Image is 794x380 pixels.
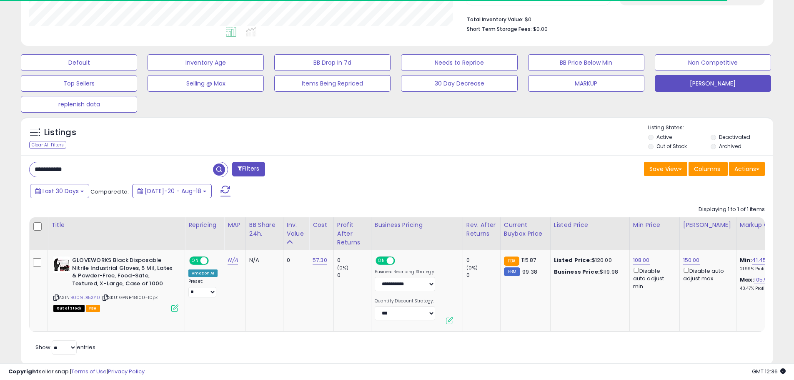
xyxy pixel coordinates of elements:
[719,143,741,150] label: Archived
[648,124,773,132] p: Listing States:
[644,162,687,176] button: Save View
[21,75,137,92] button: Top Sellers
[132,184,212,198] button: [DATE]-20 - Aug-18
[655,54,771,71] button: Non Competitive
[466,221,497,238] div: Rev. After Returns
[72,257,173,289] b: GLOVEWORKS Black Disposable Nitrile Industrial Gloves, 5 Mil, Latex & Powder-Free, Food-Safe, Tex...
[108,367,145,375] a: Privacy Policy
[504,221,547,238] div: Current Buybox Price
[554,221,626,229] div: Listed Price
[232,162,265,176] button: Filters
[101,294,158,301] span: | SKU: GPNB48100-10pk
[249,257,277,264] div: N/A
[401,54,517,71] button: Needs to Reprice
[554,257,623,264] div: $120.00
[8,368,145,376] div: seller snap | |
[554,268,623,276] div: $119.98
[554,256,592,264] b: Listed Price:
[656,143,687,150] label: Out of Stock
[655,75,771,92] button: [PERSON_NAME]
[274,75,391,92] button: Items Being Repriced
[8,367,39,375] strong: Copyright
[521,256,536,264] span: 115.87
[287,257,303,264] div: 0
[35,343,95,351] span: Show: entries
[313,221,330,229] div: Cost
[188,269,218,277] div: Amazon AI
[228,221,242,229] div: MAP
[228,256,238,264] a: N/A
[313,256,327,264] a: 57.30
[752,256,766,264] a: 41.45
[466,272,500,279] div: 0
[633,221,676,229] div: Min Price
[522,268,537,276] span: 99.38
[188,279,218,297] div: Preset:
[287,221,306,238] div: Inv. value
[375,269,435,275] label: Business Repricing Strategy:
[70,294,100,301] a: B009D15XY0
[71,367,107,375] a: Terms of Use
[740,256,752,264] b: Min:
[375,221,459,229] div: Business Pricing
[683,221,733,229] div: [PERSON_NAME]
[337,257,371,264] div: 0
[30,184,89,198] button: Last 30 Days
[148,75,264,92] button: Selling @ Max
[533,25,548,33] span: $0.00
[656,133,672,141] label: Active
[689,162,728,176] button: Columns
[729,162,765,176] button: Actions
[633,256,650,264] a: 108.00
[375,298,435,304] label: Quantity Discount Strategy:
[53,305,85,312] span: All listings that are currently out of stock and unavailable for purchase on Amazon
[633,266,673,290] div: Disable auto adjust min
[337,221,368,247] div: Profit After Returns
[754,276,771,284] a: 105.95
[467,25,532,33] b: Short Term Storage Fees:
[467,16,523,23] b: Total Inventory Value:
[44,127,76,138] h5: Listings
[274,54,391,71] button: BB Drop in 7d
[337,272,371,279] div: 0
[148,54,264,71] button: Inventory Age
[190,257,200,264] span: ON
[337,264,349,271] small: (0%)
[249,221,280,238] div: BB Share 24h.
[752,367,786,375] span: 2025-09-18 12:36 GMT
[683,256,700,264] a: 150.00
[699,206,765,214] div: Displaying 1 to 1 of 1 items
[43,187,79,195] span: Last 30 Days
[86,305,100,312] span: FBA
[394,257,407,264] span: OFF
[145,187,201,195] span: [DATE]-20 - Aug-18
[21,96,137,113] button: replenish data
[401,75,517,92] button: 30 Day Decrease
[683,266,730,282] div: Disable auto adjust max
[21,54,137,71] button: Default
[90,188,129,196] span: Compared to:
[188,221,220,229] div: Repricing
[53,257,70,273] img: 41uZaVrZqPL._SL40_.jpg
[528,54,644,71] button: BB Price Below Min
[53,257,178,311] div: ASIN:
[466,257,500,264] div: 0
[719,133,750,141] label: Deactivated
[467,14,759,24] li: $0
[694,165,720,173] span: Columns
[504,257,519,266] small: FBA
[208,257,221,264] span: OFF
[528,75,644,92] button: MARKUP
[376,257,387,264] span: ON
[29,141,66,149] div: Clear All Filters
[554,268,600,276] b: Business Price:
[504,267,520,276] small: FBM
[466,264,478,271] small: (0%)
[51,221,181,229] div: Title
[740,276,754,284] b: Max:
